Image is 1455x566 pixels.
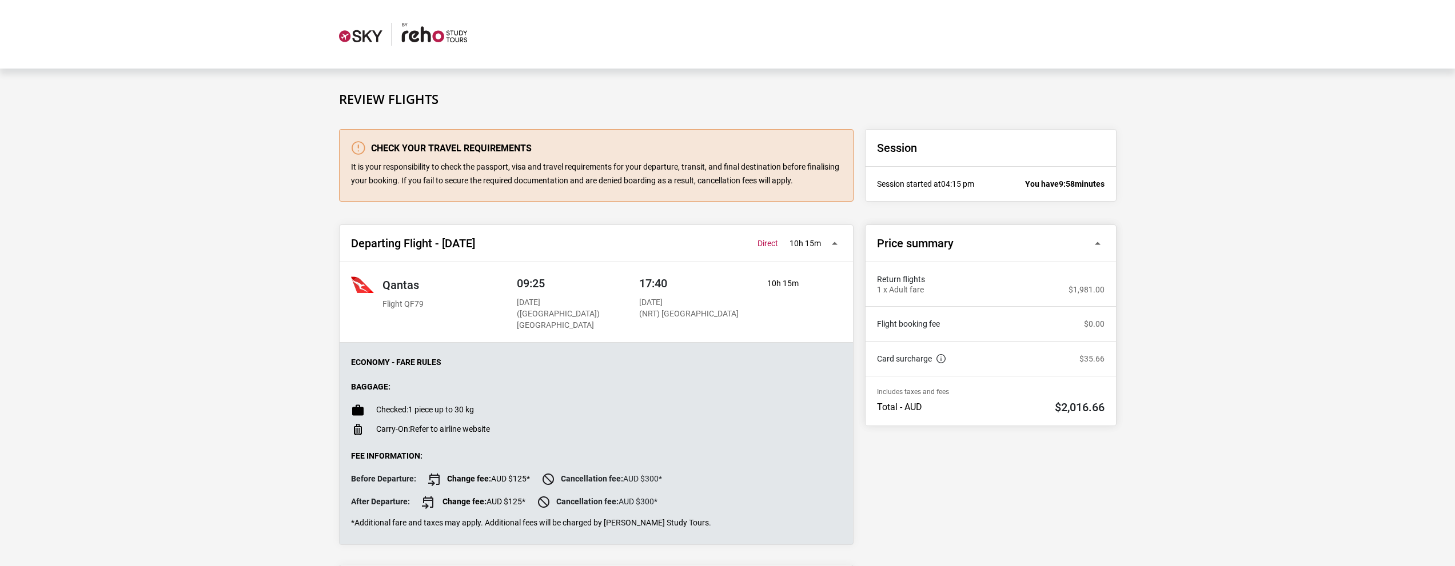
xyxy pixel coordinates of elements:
strong: Cancellation fee: [561,473,623,483]
p: *Additional fare and taxes may apply. Additional fees will be charged by [PERSON_NAME] Study Tours. [351,518,842,528]
span: 9:58 [1059,179,1075,188]
span: Direct [758,239,778,248]
strong: Before Departure: [351,474,416,483]
p: Flight QF79 [382,299,424,310]
h2: Qantas [382,278,424,292]
p: 10h 15m [767,278,822,290]
h1: Review Flights [339,91,1117,106]
p: You have minutes [1025,178,1105,190]
p: $35.66 [1079,354,1105,364]
h2: $2,016.66 [1055,400,1105,414]
h2: Price summary [877,236,954,250]
span: AUD $300* [537,495,657,509]
p: [DATE] [517,297,623,308]
span: AUD $125* [428,472,530,486]
p: (NRT) [GEOGRAPHIC_DATA] [639,308,739,320]
strong: Change fee: [447,473,491,483]
p: ([GEOGRAPHIC_DATA]) [GEOGRAPHIC_DATA] [517,308,623,331]
p: [DATE] [639,297,739,308]
p: Refer to airline website [376,424,490,434]
strong: Change fee: [443,496,487,505]
span: Checked: [376,405,408,414]
span: Return flights [877,274,1105,285]
p: Includes taxes and fees [877,388,1105,396]
span: Carry-On: [376,424,410,433]
button: Departing Flight - [DATE] 10h 15m Direct [340,225,853,262]
span: 04:15 pm [941,179,974,188]
p: Total - AUD [877,402,922,413]
p: Session started at [877,178,974,190]
p: It is your responsibility to check the passport, visa and travel requirements for your departure,... [351,160,842,188]
span: 17:40 [639,276,667,290]
span: AUD $125* [421,495,525,509]
strong: Baggage: [351,382,390,391]
a: Card surcharge [877,353,946,364]
strong: After Departure: [351,497,410,506]
p: Economy - Fare Rules [351,358,842,367]
strong: Cancellation fee: [556,496,619,505]
p: 1 piece up to 30 kg [376,405,474,415]
strong: Fee Information: [351,451,422,460]
button: Price summary [866,225,1116,262]
h2: Departing Flight - [DATE] [351,236,475,250]
p: 10h 15m [790,239,821,248]
h2: Session [877,141,1105,155]
span: 09:25 [517,276,545,290]
img: Qantas [351,274,374,296]
span: AUD $300* [541,472,662,486]
p: 1 x Adult fare [877,285,924,295]
p: $1,981.00 [1069,285,1105,295]
p: $0.00 [1084,319,1105,329]
a: Flight booking fee [877,318,940,330]
h3: Check your travel requirements [351,141,842,155]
